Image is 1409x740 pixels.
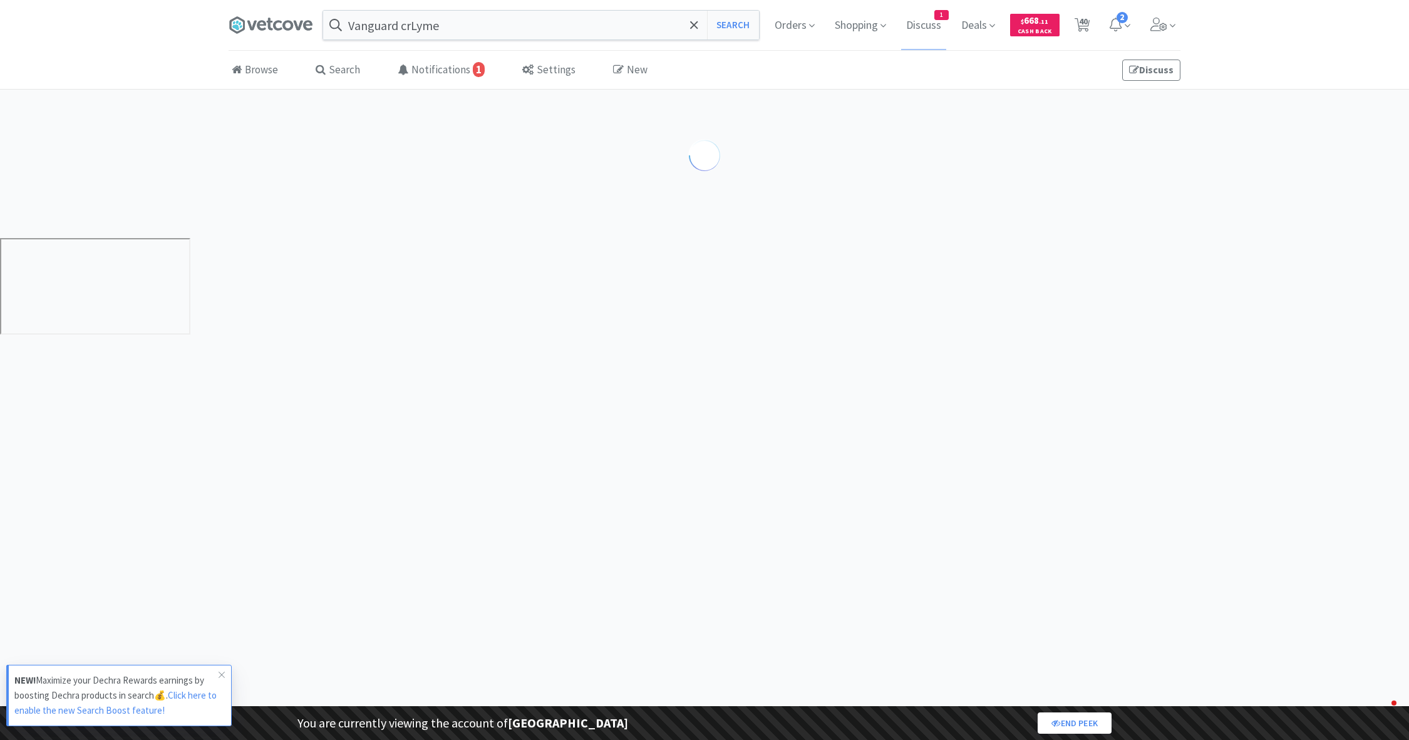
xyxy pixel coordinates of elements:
a: End Peek [1038,712,1112,734]
strong: [GEOGRAPHIC_DATA] [508,715,628,731]
span: 1 [473,62,485,77]
span: 2 [1117,12,1128,23]
strong: NEW! [14,674,36,686]
a: Discuss [1122,60,1180,81]
iframe: Intercom live chat [1366,697,1396,727]
span: . 11 [1039,18,1048,26]
a: New [610,51,651,90]
a: Discuss1 [901,20,946,31]
p: Maximize your Dechra Rewards earnings by boosting Dechra products in search💰. [14,673,219,718]
input: Search by item, sku, manufacturer, ingredient, size... [323,11,759,39]
a: Search [312,51,363,90]
span: Cash Back [1018,28,1052,36]
a: Notifications1 [395,51,488,90]
span: 668 [1021,14,1048,26]
p: You are currently viewing the account of [297,713,628,733]
span: 1 [935,11,948,19]
span: $ [1021,18,1024,26]
button: Search [707,11,759,39]
a: Browse [229,51,281,90]
a: Settings [519,51,579,90]
a: 40 [1070,21,1095,33]
a: $668.11Cash Back [1010,8,1060,42]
